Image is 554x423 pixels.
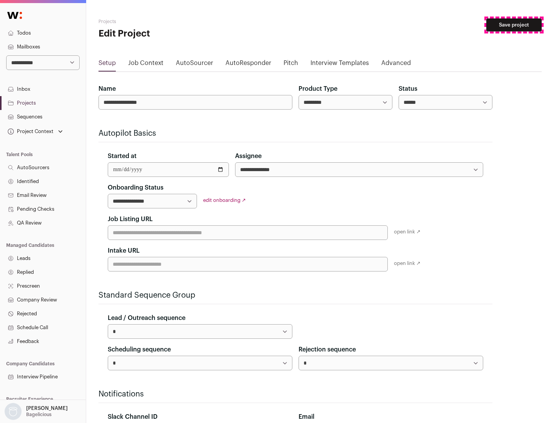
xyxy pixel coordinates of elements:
[108,152,137,161] label: Started at
[399,84,417,93] label: Status
[299,412,483,421] div: Email
[6,126,64,137] button: Open dropdown
[108,246,140,255] label: Intake URL
[299,345,356,354] label: Rejection sequence
[299,84,337,93] label: Product Type
[203,198,246,203] a: edit onboarding ↗
[486,18,542,32] button: Save project
[108,183,164,192] label: Onboarding Status
[98,28,246,40] h1: Edit Project
[98,58,116,71] a: Setup
[225,58,271,71] a: AutoResponder
[108,313,185,323] label: Lead / Outreach sequence
[176,58,213,71] a: AutoSourcer
[5,403,22,420] img: nopic.png
[26,405,68,411] p: [PERSON_NAME]
[108,345,171,354] label: Scheduling sequence
[98,84,116,93] label: Name
[235,152,262,161] label: Assignee
[98,128,492,139] h2: Autopilot Basics
[108,215,153,224] label: Job Listing URL
[98,389,492,400] h2: Notifications
[128,58,164,71] a: Job Context
[310,58,369,71] a: Interview Templates
[381,58,411,71] a: Advanced
[3,8,26,23] img: Wellfound
[108,412,157,421] label: Slack Channel ID
[98,18,246,25] h2: Projects
[284,58,298,71] a: Pitch
[26,411,52,418] p: Bagelicious
[6,128,53,135] div: Project Context
[98,290,492,301] h2: Standard Sequence Group
[3,403,69,420] button: Open dropdown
